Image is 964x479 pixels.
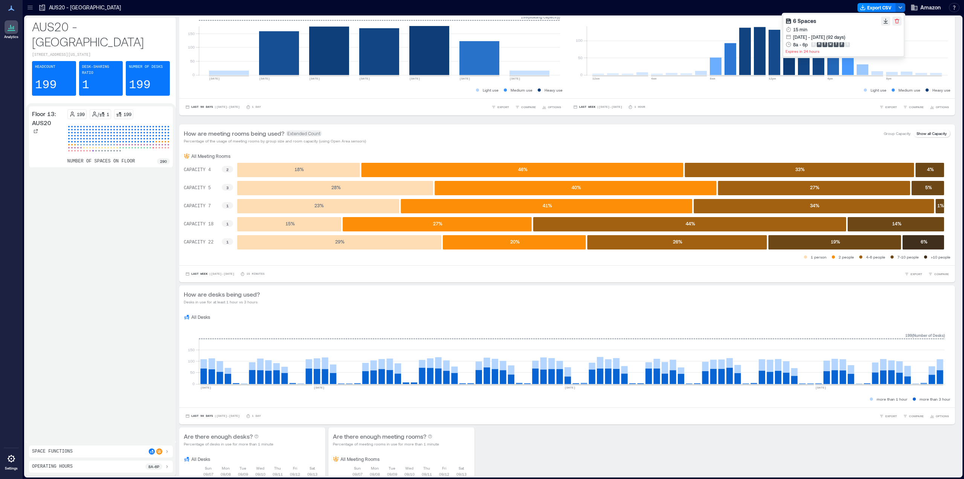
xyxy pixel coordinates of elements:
span: Extended Count [286,130,322,136]
p: Mon [222,465,230,471]
p: 199 [124,111,131,117]
p: 1 Day [252,105,261,109]
tspan: 0 [192,381,195,386]
text: CAPACITY 7 [184,204,211,209]
span: COMPARE [909,414,924,418]
p: Floor 13: AUS20 [32,109,64,127]
p: Desk-sharing ratio [82,64,120,76]
button: EXPORT [490,103,511,111]
p: Show all Capacity [917,130,947,136]
button: Amazon [908,2,943,14]
p: >10 people [931,254,950,260]
text: 1 % [937,203,944,208]
text: 26 % [673,239,682,244]
button: Last 90 Days |[DATE]-[DATE] [184,103,241,111]
p: 1 [107,111,109,117]
p: 09/11 [273,471,283,477]
p: number of spaces on floor [67,158,135,164]
span: EXPORT [885,414,897,418]
p: How are desks being used? [184,290,260,299]
p: F [840,41,843,47]
text: CAPACITY 4 [184,167,211,173]
p: Percentage of the usage of meeting rooms by group size and room capacity (using Open Area sensors) [184,138,366,144]
p: 09/09 [238,471,248,477]
text: CAPACITY 18 [184,222,214,227]
text: 28 % [331,185,341,190]
text: 15 % [285,221,295,226]
a: Analytics [2,18,21,41]
p: Mon [371,465,379,471]
p: How are meeting rooms being used? [184,129,284,138]
button: OPTIONS [540,103,563,111]
button: Export CSV [857,3,896,12]
text: 27 % [433,221,442,226]
tspan: 50 [578,55,583,60]
p: AUS20 - [GEOGRAPHIC_DATA] [32,19,170,49]
p: Desks in use for at least 1 hour vs 3 hours [184,299,260,305]
p: more than 3 hour [920,396,950,402]
p: All Meeting Rooms [340,456,380,462]
p: 7-10 people [897,254,919,260]
text: 4am [651,77,657,80]
p: / [98,111,99,117]
p: Space Functions [32,448,73,455]
span: COMPARE [934,272,949,276]
p: Thu [423,465,430,471]
text: 6 % [921,239,927,244]
p: Heavy use [932,87,950,93]
text: [DATE] [309,77,320,80]
p: T [824,41,826,47]
span: OPTIONS [936,105,949,109]
p: [STREET_ADDRESS][US_STATE] [32,52,170,58]
text: 8am [710,77,715,80]
p: 1 Hour [634,105,645,109]
p: Sat [310,465,315,471]
div: 8a - 6p [793,41,808,48]
text: 34 % [810,203,819,208]
span: COMPARE [521,105,536,109]
p: Light use [483,87,499,93]
p: Number of Desks [129,64,163,70]
text: 41 % [543,203,552,208]
text: 20 % [510,239,520,244]
text: 23 % [314,203,324,208]
p: Fri [293,465,297,471]
p: 09/08 [221,471,231,477]
p: 4-6 people [866,254,885,260]
p: 09/13 [456,471,467,477]
text: CAPACITY 5 [184,185,211,191]
p: Heavy use [545,87,563,93]
p: 09/13 [307,471,317,477]
p: 09/10 [255,471,265,477]
p: 09/09 [387,471,397,477]
tspan: 100 [188,45,195,49]
span: EXPORT [885,105,897,109]
p: 09/08 [370,471,380,477]
text: 12am [592,77,599,80]
text: [DATE] [200,386,211,389]
text: [DATE] [509,77,520,80]
text: [DATE] [564,386,575,389]
p: 09/11 [422,471,432,477]
text: 46 % [518,167,528,172]
p: Sun [354,465,361,471]
tspan: 0 [580,72,583,77]
text: 4 % [927,167,934,172]
span: Amazon [920,4,941,11]
p: 2 people [839,254,854,260]
p: M [818,41,820,47]
p: 1 [82,78,89,93]
p: All Meeting Rooms [191,153,230,159]
text: 8pm [886,77,892,80]
button: EXPORT [878,103,898,111]
span: EXPORT [497,105,509,109]
p: Light use [871,87,886,93]
p: Medium use [898,87,920,93]
p: 199 [129,78,151,93]
p: Percentage of meeting rooms in use for more than 1 minute [333,441,439,447]
text: [DATE] [409,77,420,80]
text: 12pm [769,77,776,80]
p: All Desks [191,456,210,462]
p: more than 1 hour [877,396,908,402]
p: Headcount [35,64,55,70]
